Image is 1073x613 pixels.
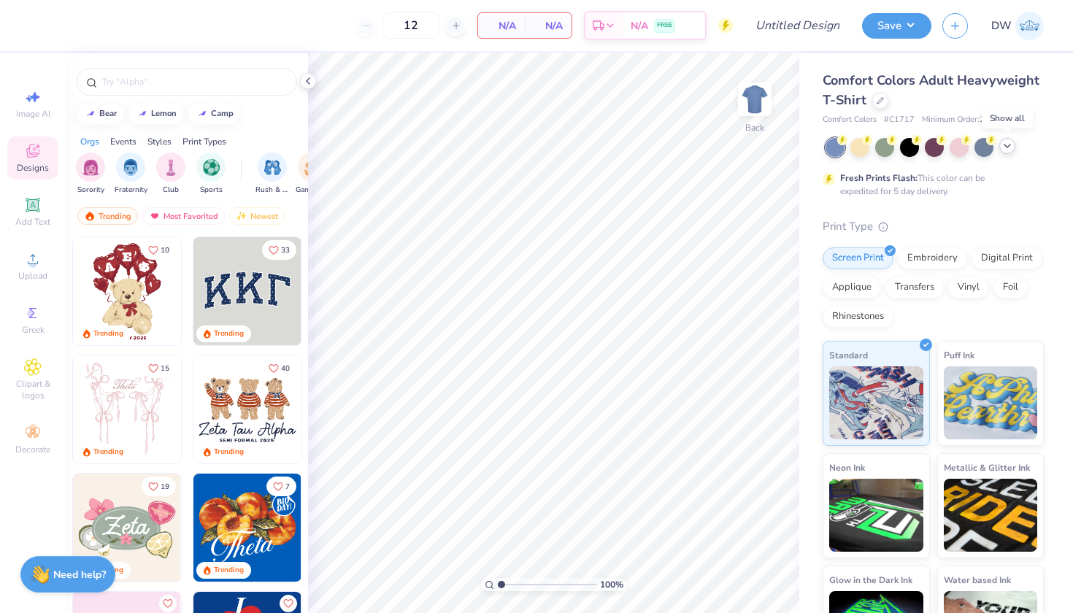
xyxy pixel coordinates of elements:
img: 587403a7-0594-4a7f-b2bd-0ca67a3ff8dd [73,237,181,345]
img: trend_line.gif [85,109,96,118]
div: Events [110,135,136,148]
div: camp [211,109,234,117]
div: filter for Rush & Bid [255,153,289,196]
div: filter for Sorority [76,153,105,196]
span: Neon Ink [829,460,865,475]
img: 3b9aba4f-e317-4aa7-a679-c95a879539bd [193,237,301,345]
div: Print Types [182,135,226,148]
span: Fraternity [115,185,147,196]
div: Show all [982,108,1033,128]
div: filter for Fraternity [115,153,147,196]
span: Decorate [15,444,50,455]
div: filter for Club [156,153,185,196]
span: Metallic & Glitter Ink [944,460,1030,475]
span: Image AI [16,108,50,120]
div: Trending [214,447,244,458]
button: Like [159,595,177,612]
input: Try "Alpha" [101,74,288,89]
button: Save [862,13,931,39]
img: 010ceb09-c6fc-40d9-b71e-e3f087f73ee6 [73,474,181,582]
div: Foil [993,277,1028,298]
span: Puff Ink [944,347,974,363]
img: a3be6b59-b000-4a72-aad0-0c575b892a6b [193,355,301,463]
button: filter button [255,153,289,196]
span: Water based Ink [944,572,1011,587]
img: d6d5c6c6-9b9a-4053-be8a-bdf4bacb006d [180,474,288,582]
img: Sorority Image [82,159,99,176]
strong: Need help? [53,568,106,582]
span: 19 [161,483,169,490]
button: filter button [156,153,185,196]
div: filter for Game Day [296,153,329,196]
img: Newest.gif [236,211,247,221]
div: Embroidery [898,247,967,269]
a: DW [991,12,1044,40]
button: bear [77,103,123,125]
span: 33 [281,247,290,254]
img: trending.gif [84,211,96,221]
div: filter for Sports [196,153,226,196]
div: lemon [151,109,177,117]
div: Back [745,121,764,134]
span: Upload [18,270,47,282]
div: Orgs [80,135,99,148]
div: Applique [823,277,881,298]
button: filter button [196,153,226,196]
button: Like [262,240,296,260]
button: Like [142,240,176,260]
span: DW [991,18,1012,34]
div: Print Type [823,218,1044,235]
img: 8659caeb-cee5-4a4c-bd29-52ea2f761d42 [193,474,301,582]
img: Club Image [163,159,179,176]
img: 83dda5b0-2158-48ca-832c-f6b4ef4c4536 [73,355,181,463]
span: Designs [17,162,49,174]
button: filter button [76,153,105,196]
img: Rush & Bid Image [264,159,281,176]
span: 7 [285,483,290,490]
div: Trending [93,447,123,458]
button: lemon [128,103,183,125]
span: Sorority [77,185,104,196]
img: Game Day Image [304,159,321,176]
div: Screen Print [823,247,893,269]
img: Sports Image [203,159,220,176]
img: most_fav.gif [149,211,161,221]
span: Glow in the Dark Ink [829,572,912,587]
button: Like [280,595,297,612]
img: Standard [829,366,923,439]
img: d12c9beb-9502-45c7-ae94-40b97fdd6040 [301,355,409,463]
span: # C1717 [884,114,915,126]
img: Danica Woods [1015,12,1044,40]
span: Game Day [296,185,329,196]
div: Most Favorited [142,207,225,225]
button: filter button [115,153,147,196]
span: Add Text [15,216,50,228]
img: Metallic & Glitter Ink [944,479,1038,552]
span: Greek [22,324,45,336]
span: 100 % [600,578,623,591]
span: 40 [281,365,290,372]
span: 15 [161,365,169,372]
span: N/A [534,18,563,34]
div: Trending [214,328,244,339]
div: Transfers [885,277,944,298]
button: Like [142,358,176,378]
img: trend_line.gif [196,109,208,118]
span: Sports [200,185,223,196]
div: Trending [214,565,244,576]
img: Neon Ink [829,479,923,552]
div: Vinyl [948,277,989,298]
button: camp [188,103,240,125]
div: Trending [77,207,138,225]
button: Like [266,477,296,496]
span: Clipart & logos [7,378,58,401]
img: Back [740,85,769,114]
img: e74243e0-e378-47aa-a400-bc6bcb25063a [180,237,288,345]
span: Standard [829,347,868,363]
img: Puff Ink [944,366,1038,439]
div: bear [99,109,117,117]
img: Fraternity Image [123,159,139,176]
input: Untitled Design [744,11,851,40]
button: Like [262,358,296,378]
div: Newest [229,207,285,225]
